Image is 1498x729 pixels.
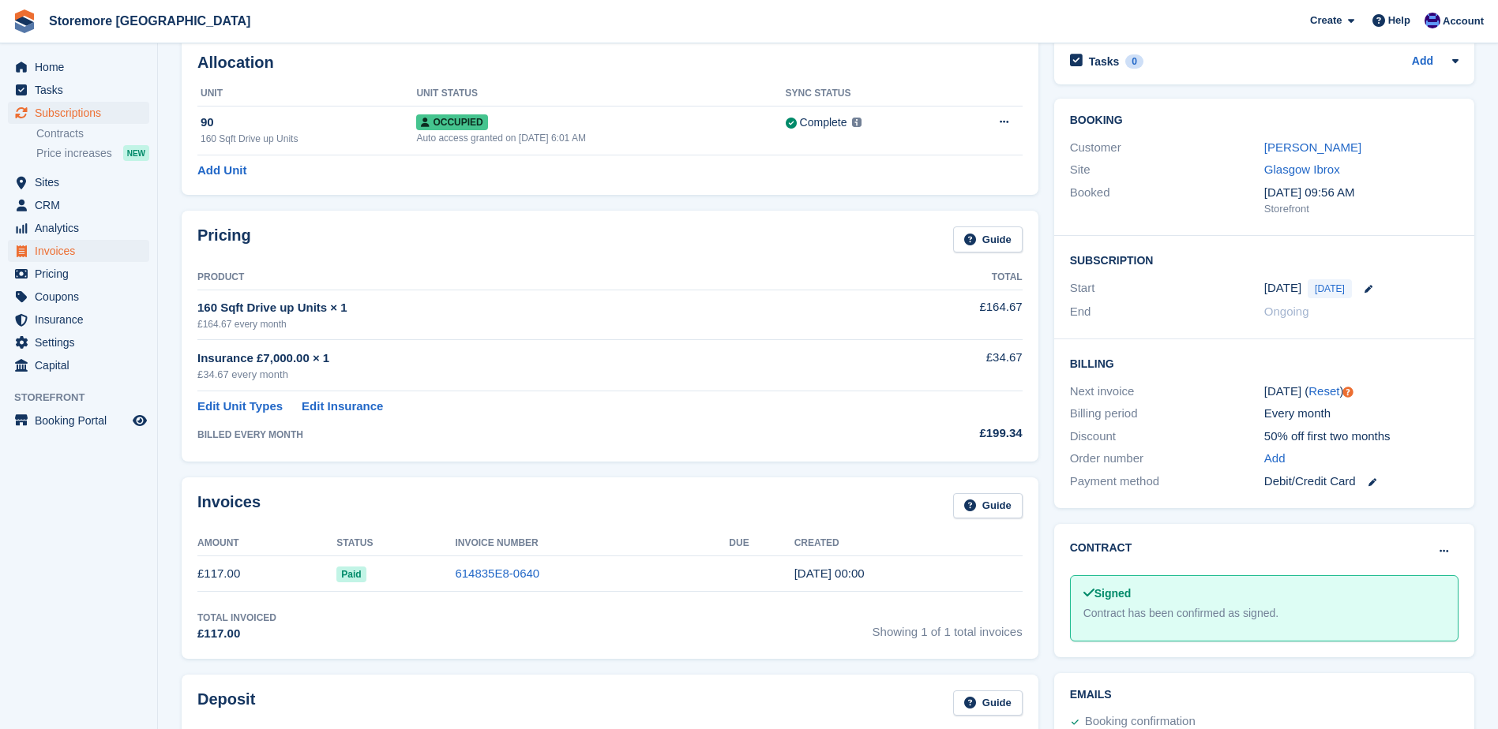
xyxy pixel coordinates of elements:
[1412,53,1433,71] a: Add
[800,114,847,131] div: Complete
[197,299,868,317] div: 160 Sqft Drive up Units × 1
[197,690,255,716] h2: Deposit
[35,56,130,78] span: Home
[1070,303,1264,321] div: End
[455,566,539,580] a: 614835E8-0640
[1264,450,1286,468] a: Add
[1070,689,1459,701] h2: Emails
[416,81,785,107] th: Unit Status
[197,265,868,290] th: Product
[123,145,149,161] div: NEW
[868,290,1023,339] td: £164.67
[8,171,149,193] a: menu
[455,531,729,556] th: Invoice Number
[336,531,455,556] th: Status
[1264,163,1340,176] a: Glasgow Ibrox
[197,350,868,368] div: Insurance £7,000.00 × 1
[197,556,336,592] td: £117.00
[36,126,149,141] a: Contracts
[35,79,130,101] span: Tasks
[201,114,416,132] div: 90
[1070,473,1264,491] div: Payment method
[786,81,951,107] th: Sync Status
[35,308,130,331] span: Insurance
[35,102,130,124] span: Subscriptions
[1425,13,1440,28] img: Angela
[8,409,149,432] a: menu
[130,411,149,430] a: Preview store
[35,171,130,193] span: Sites
[197,428,868,442] div: BILLED EVERY MONTH
[1264,184,1459,202] div: [DATE] 09:56 AM
[416,131,785,145] div: Auto access granted on [DATE] 6:01 AM
[1070,450,1264,468] div: Order number
[729,531,794,556] th: Due
[36,146,112,161] span: Price increases
[1264,383,1459,401] div: [DATE] ( )
[1264,279,1301,297] time: 2025-08-24 23:00:00 UTC
[1264,201,1459,217] div: Storefront
[8,217,149,239] a: menu
[1083,585,1445,602] div: Signed
[302,398,383,416] a: Edit Insurance
[1070,114,1459,127] h2: Booking
[336,566,366,582] span: Paid
[1089,54,1120,69] h2: Tasks
[197,611,276,625] div: Total Invoiced
[953,493,1023,519] a: Guide
[197,625,276,643] div: £117.00
[43,8,257,34] a: Storemore [GEOGRAPHIC_DATA]
[8,56,149,78] a: menu
[953,226,1023,252] a: Guide
[197,54,1023,72] h2: Allocation
[794,531,1023,556] th: Created
[873,611,1023,643] span: Showing 1 of 1 total invoices
[8,102,149,124] a: menu
[1308,384,1339,398] a: Reset
[1070,383,1264,401] div: Next invoice
[197,493,261,519] h2: Invoices
[1388,13,1410,28] span: Help
[35,217,130,239] span: Analytics
[197,81,416,107] th: Unit
[868,265,1023,290] th: Total
[1070,161,1264,179] div: Site
[8,331,149,353] a: menu
[8,308,149,331] a: menu
[852,118,862,127] img: icon-info-grey-7440780725fd019a000dd9b08b2336e03edf1995a4989e88bcd33f0948082b44.svg
[1070,355,1459,371] h2: Billing
[1264,428,1459,446] div: 50% off first two months
[197,367,868,383] div: £34.67 every month
[197,226,251,252] h2: Pricing
[1070,252,1459,267] h2: Subscription
[35,354,130,376] span: Capital
[35,240,130,262] span: Invoices
[36,144,149,162] a: Price increases NEW
[1308,279,1352,298] span: [DATE]
[1070,428,1264,446] div: Discount
[1070,540,1132,556] h2: Contract
[868,340,1023,391] td: £34.67
[1070,184,1264,217] div: Booked
[1083,605,1445,622] div: Contract has been confirmed as signed.
[1070,279,1264,298] div: Start
[1310,13,1342,28] span: Create
[1070,405,1264,423] div: Billing period
[8,286,149,308] a: menu
[1264,140,1361,154] a: [PERSON_NAME]
[197,398,283,416] a: Edit Unit Types
[197,531,336,556] th: Amount
[8,240,149,262] a: menu
[14,390,157,406] span: Storefront
[197,162,246,180] a: Add Unit
[35,263,130,285] span: Pricing
[35,194,130,216] span: CRM
[35,286,130,308] span: Coupons
[197,317,868,331] div: £164.67 every month
[8,354,149,376] a: menu
[35,409,130,432] span: Booking Portal
[1264,305,1309,318] span: Ongoing
[1125,54,1143,69] div: 0
[8,79,149,101] a: menu
[868,424,1023,443] div: £199.34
